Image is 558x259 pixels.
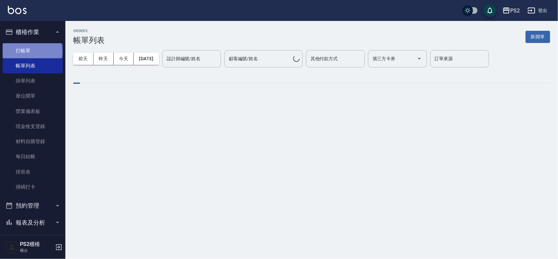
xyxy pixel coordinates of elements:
h3: 帳單列表 [73,36,105,45]
button: Open [414,53,425,64]
h2: ORDERS [73,29,105,33]
button: 櫃檯作業 [3,24,63,41]
button: save [483,4,497,17]
h5: PS2櫃檯 [20,241,53,248]
a: 材料自購登錄 [3,134,63,149]
div: PS2 [510,7,520,15]
a: 新開單 [526,33,550,40]
a: 每日結帳 [3,149,63,164]
a: 帳單列表 [3,58,63,73]
img: Logo [8,6,26,14]
a: 打帳單 [3,43,63,58]
img: Person [5,241,18,254]
button: 今天 [114,53,134,65]
button: 登出 [525,5,550,17]
a: 排班表 [3,164,63,179]
button: PS2 [500,4,522,17]
button: 新開單 [526,31,550,43]
a: 掃碼打卡 [3,179,63,194]
button: [DATE] [134,53,159,65]
button: 客戶管理 [3,231,63,248]
button: 報表及分析 [3,214,63,231]
a: 營業儀表板 [3,104,63,119]
button: 前天 [73,53,93,65]
a: 現金收支登錄 [3,119,63,134]
button: 昨天 [93,53,114,65]
p: 櫃台 [20,248,53,253]
a: 掛單列表 [3,73,63,88]
button: 預約管理 [3,197,63,214]
a: 座位開單 [3,88,63,103]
